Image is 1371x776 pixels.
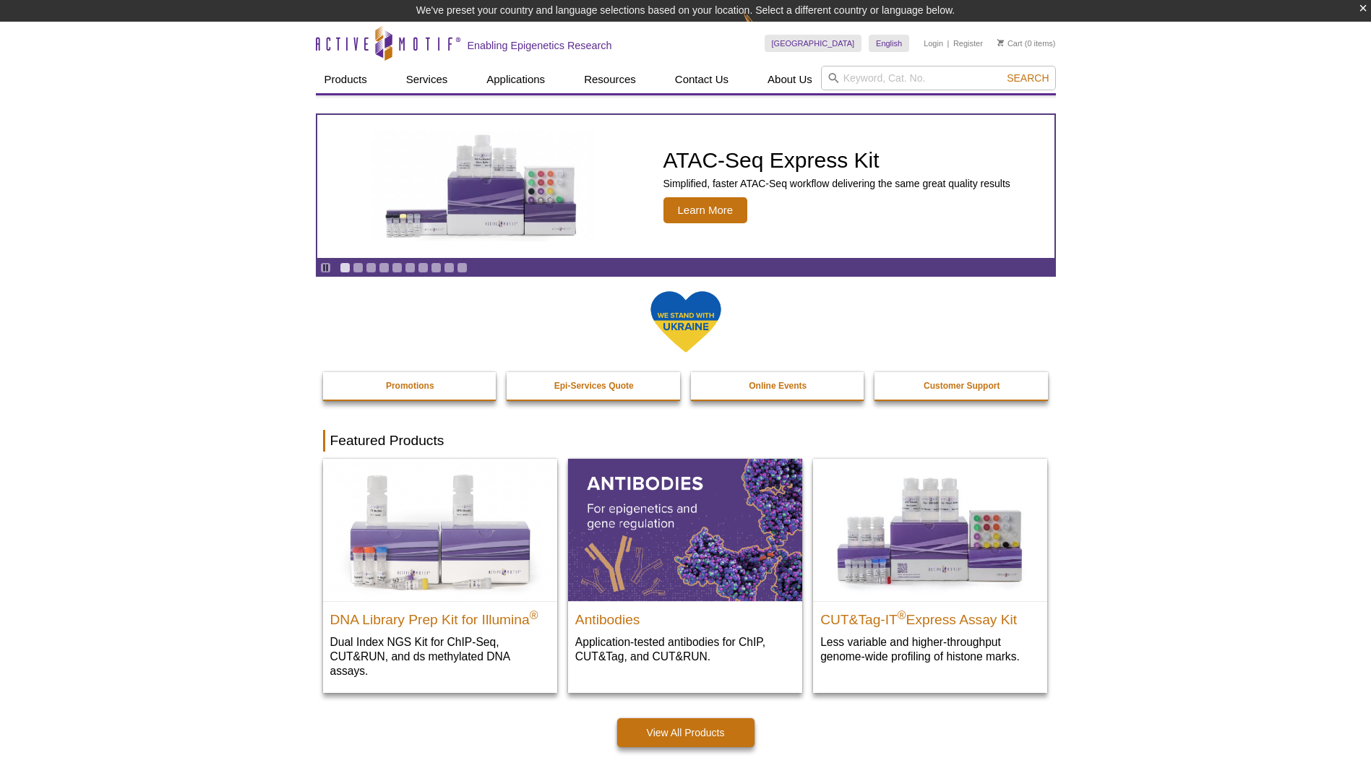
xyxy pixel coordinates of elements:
a: [GEOGRAPHIC_DATA] [765,35,862,52]
a: About Us [759,66,821,93]
a: Toggle autoplay [320,262,331,273]
img: CUT&Tag-IT® Express Assay Kit [813,459,1047,600]
h2: Featured Products [323,430,1049,452]
span: Search [1007,72,1049,84]
a: Go to slide 1 [340,262,351,273]
a: Online Events [691,372,866,400]
article: ATAC-Seq Express Kit [317,115,1054,258]
a: Go to slide 10 [457,262,468,273]
a: Go to slide 8 [431,262,442,273]
a: Go to slide 5 [392,262,403,273]
h2: ATAC-Seq Express Kit [663,150,1010,171]
a: DNA Library Prep Kit for Illumina DNA Library Prep Kit for Illumina® Dual Index NGS Kit for ChIP-... [323,459,557,692]
h2: Antibodies [575,605,795,627]
a: Login [924,38,943,48]
a: Go to slide 3 [366,262,377,273]
a: Customer Support [874,372,1049,400]
sup: ® [898,608,906,621]
input: Keyword, Cat. No. [821,66,1056,90]
strong: Promotions [386,381,434,391]
strong: Epi-Services Quote [554,381,634,391]
h2: DNA Library Prep Kit for Illumina [330,605,550,627]
img: ATAC-Seq Express Kit [364,132,602,241]
a: Cart [997,38,1023,48]
h2: Enabling Epigenetics Research [468,39,612,52]
a: Promotions [323,372,498,400]
img: Change Here [743,11,781,45]
li: (0 items) [997,35,1056,52]
img: DNA Library Prep Kit for Illumina [323,459,557,600]
a: Services [397,66,457,93]
p: Application-tested antibodies for ChIP, CUT&Tag, and CUT&RUN. [575,634,795,664]
a: Epi-Services Quote [507,372,682,400]
strong: Customer Support [924,381,1000,391]
a: Go to slide 4 [379,262,390,273]
img: Your Cart [997,39,1004,46]
a: Go to slide 6 [405,262,416,273]
a: ATAC-Seq Express Kit ATAC-Seq Express Kit Simplified, faster ATAC-Seq workflow delivering the sam... [317,115,1054,258]
h2: CUT&Tag-IT Express Assay Kit [820,605,1040,627]
a: Resources [575,66,645,93]
sup: ® [530,608,538,621]
a: View All Products [617,718,755,747]
a: Applications [478,66,554,93]
p: Less variable and higher-throughput genome-wide profiling of histone marks​. [820,634,1040,664]
a: CUT&Tag-IT® Express Assay Kit CUT&Tag-IT®Express Assay Kit Less variable and higher-throughput ge... [813,459,1047,678]
a: Go to slide 2 [353,262,364,273]
button: Search [1002,72,1053,85]
li: | [947,35,950,52]
p: Simplified, faster ATAC-Seq workflow delivering the same great quality results [663,177,1010,190]
strong: Online Events [749,381,807,391]
a: Go to slide 7 [418,262,429,273]
a: Contact Us [666,66,737,93]
a: Register [953,38,983,48]
img: All Antibodies [568,459,802,600]
img: We Stand With Ukraine [650,290,722,354]
a: All Antibodies Antibodies Application-tested antibodies for ChIP, CUT&Tag, and CUT&RUN. [568,459,802,678]
a: Go to slide 9 [444,262,455,273]
p: Dual Index NGS Kit for ChIP-Seq, CUT&RUN, and ds methylated DNA assays. [330,634,550,678]
a: Products [316,66,376,93]
a: English [869,35,909,52]
span: Learn More [663,197,748,223]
